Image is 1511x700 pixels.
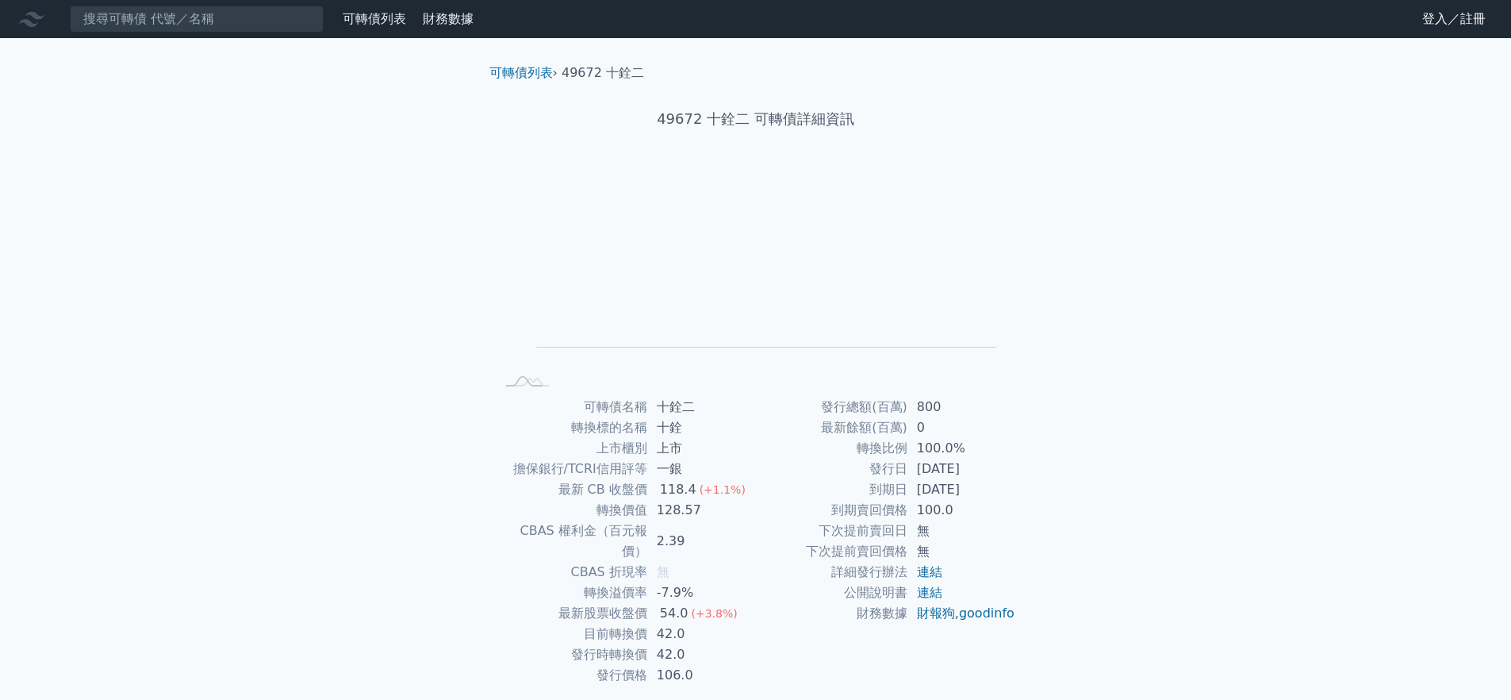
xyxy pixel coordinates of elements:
g: Chart [521,180,997,370]
td: 財務數據 [756,603,907,624]
td: 十銓 [647,417,756,438]
h1: 49672 十銓二 可轉債詳細資訊 [477,108,1035,130]
input: 搜尋可轉債 代號／名稱 [70,6,324,33]
td: , [907,603,1016,624]
td: 下次提前賣回日 [756,521,907,541]
td: 上市櫃別 [496,438,647,459]
td: 最新 CB 收盤價 [496,479,647,500]
td: [DATE] [907,459,1016,479]
a: 可轉債列表 [489,65,553,80]
td: 2.39 [647,521,756,562]
td: CBAS 權利金（百元報價） [496,521,647,562]
a: goodinfo [959,606,1014,621]
td: 800 [907,397,1016,417]
td: 到期賣回價格 [756,500,907,521]
td: 0 [907,417,1016,438]
span: (+1.1%) [700,483,746,496]
a: 連結 [917,564,942,579]
td: 詳細發行辦法 [756,562,907,583]
td: 目前轉換價 [496,624,647,644]
a: 可轉債列表 [343,11,406,26]
td: 擔保銀行/TCRI信用評等 [496,459,647,479]
a: 財報狗 [917,606,955,621]
td: 42.0 [647,624,756,644]
td: 轉換溢價率 [496,583,647,603]
td: 十銓二 [647,397,756,417]
td: 發行時轉換價 [496,644,647,665]
td: [DATE] [907,479,1016,500]
td: 最新餘額(百萬) [756,417,907,438]
li: 49672 十銓二 [562,63,644,83]
td: 一銀 [647,459,756,479]
td: 發行總額(百萬) [756,397,907,417]
td: 106.0 [647,665,756,686]
div: 118.4 [657,479,700,500]
td: 公開說明書 [756,583,907,603]
td: 發行價格 [496,665,647,686]
a: 連結 [917,585,942,600]
td: 100.0% [907,438,1016,459]
td: 轉換價值 [496,500,647,521]
td: 42.0 [647,644,756,665]
td: 可轉債名稱 [496,397,647,417]
td: 無 [907,541,1016,562]
td: 最新股票收盤價 [496,603,647,624]
td: 100.0 [907,500,1016,521]
td: 上市 [647,438,756,459]
td: -7.9% [647,583,756,603]
td: 128.57 [647,500,756,521]
span: 無 [657,564,669,579]
li: › [489,63,558,83]
td: CBAS 折現率 [496,562,647,583]
td: 轉換比例 [756,438,907,459]
td: 發行日 [756,459,907,479]
td: 轉換標的名稱 [496,417,647,438]
a: 登入／註冊 [1409,6,1498,32]
span: (+3.8%) [691,607,737,620]
a: 財務數據 [423,11,474,26]
td: 到期日 [756,479,907,500]
td: 無 [907,521,1016,541]
td: 下次提前賣回價格 [756,541,907,562]
div: 54.0 [657,603,692,624]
